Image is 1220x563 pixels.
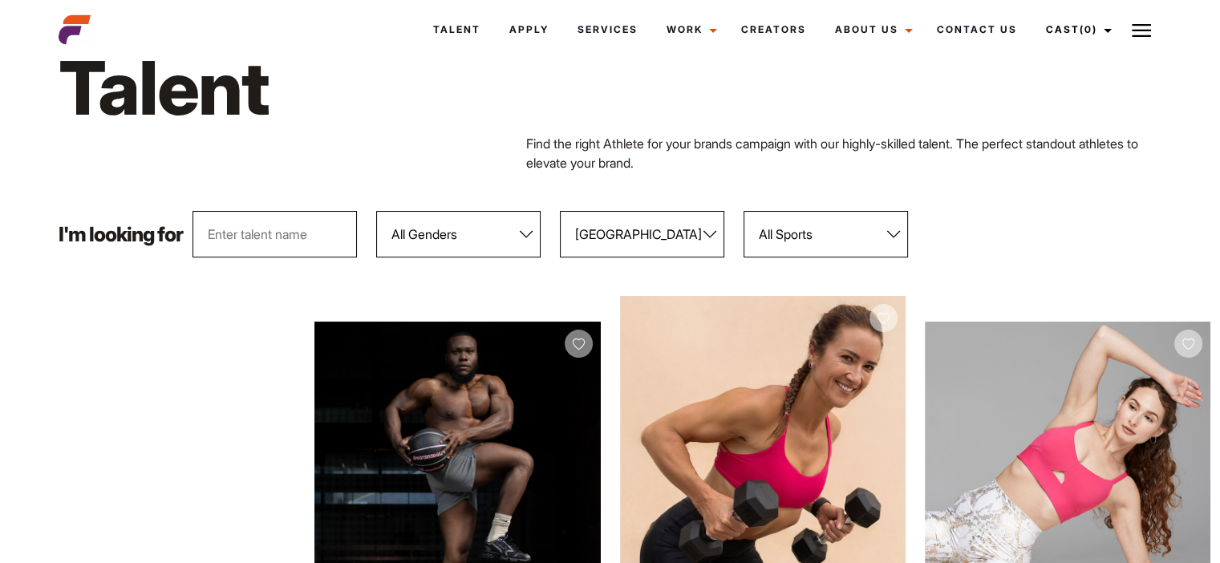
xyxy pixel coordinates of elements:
a: About Us [821,8,922,51]
input: Enter talent name [193,211,357,257]
h1: Talent [59,42,694,134]
a: Work [652,8,727,51]
p: I'm looking for [59,225,183,245]
a: Contact Us [922,8,1032,51]
a: Creators [727,8,821,51]
img: cropped-aefm-brand-fav-22-square.png [59,14,91,46]
a: Services [563,8,652,51]
p: Find the right Athlete for your brands campaign with our highly-skilled talent. The perfect stand... [526,134,1161,172]
img: Burger icon [1132,21,1151,40]
span: (0) [1080,23,1097,35]
a: Apply [495,8,563,51]
a: Cast(0) [1032,8,1121,51]
a: Talent [419,8,495,51]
